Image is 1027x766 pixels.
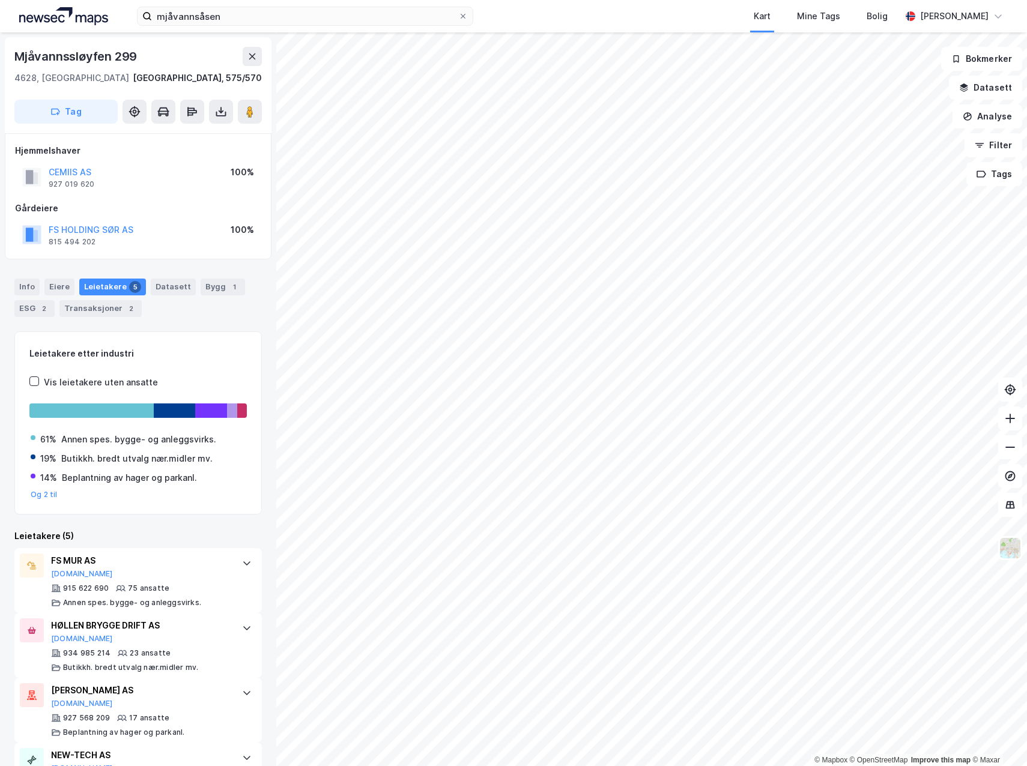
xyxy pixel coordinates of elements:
img: Z [999,537,1022,559]
div: 934 985 214 [63,648,111,658]
button: Tag [14,100,118,124]
img: logo.a4113a55bc3d86da70a041830d287a7e.svg [19,7,108,25]
div: Mjåvannssløyfen 299 [14,47,139,66]
button: [DOMAIN_NAME] [51,569,113,579]
div: 1 [228,281,240,293]
div: 23 ansatte [130,648,171,658]
button: Datasett [949,76,1022,100]
button: Filter [965,133,1022,157]
div: Butikkh. bredt utvalg nær.midler mv. [61,451,213,466]
div: 19% [40,451,56,466]
input: Søk på adresse, matrikkel, gårdeiere, leietakere eller personer [152,7,458,25]
button: Og 2 til [31,490,58,499]
div: Leietakere [79,279,146,295]
div: 815 494 202 [49,237,95,247]
div: ESG [14,300,55,317]
div: 100% [231,223,254,237]
div: Gårdeiere [15,201,261,216]
div: [PERSON_NAME] [920,9,989,23]
div: Hjemmelshaver [15,143,261,158]
div: 927 019 620 [49,179,94,189]
button: [DOMAIN_NAME] [51,699,113,708]
div: Bygg [201,279,245,295]
div: Info [14,279,40,295]
div: 75 ansatte [128,584,169,593]
div: Leietakere (5) [14,529,262,543]
a: Improve this map [911,756,971,764]
div: NEW-TECH AS [51,748,230,762]
div: Datasett [151,279,196,295]
div: Eiere [44,279,74,295]
div: Kart [754,9,771,23]
div: Annen spes. bygge- og anleggsvirks. [61,432,216,447]
div: [GEOGRAPHIC_DATA], 575/570 [133,71,262,85]
div: 915 622 690 [63,584,109,593]
div: 17 ansatte [129,713,169,723]
iframe: Chat Widget [967,708,1027,766]
div: 927 568 209 [63,713,110,723]
div: Vis leietakere uten ansatte [44,375,158,390]
button: Analyse [953,104,1022,128]
div: 2 [38,303,50,315]
div: Leietakere etter industri [29,346,247,361]
div: Mine Tags [797,9,840,23]
button: Bokmerker [941,47,1022,71]
div: 4628, [GEOGRAPHIC_DATA] [14,71,129,85]
div: Beplantning av hager og parkanl. [62,471,197,485]
a: Mapbox [814,756,847,764]
div: 61% [40,432,56,447]
div: Kontrollprogram for chat [967,708,1027,766]
a: OpenStreetMap [850,756,908,764]
div: FS MUR AS [51,553,230,568]
button: [DOMAIN_NAME] [51,634,113,644]
div: 2 [125,303,137,315]
div: Bolig [867,9,888,23]
div: HØLLEN BRYGGE DRIFT AS [51,618,230,633]
div: 14% [40,471,57,485]
div: Annen spes. bygge- og anleggsvirks. [63,598,201,608]
div: Transaksjoner [59,300,142,317]
div: 100% [231,165,254,179]
div: 5 [129,281,141,293]
div: [PERSON_NAME] AS [51,683,230,698]
button: Tags [966,162,1022,186]
div: Beplantning av hager og parkanl. [63,728,184,737]
div: Butikkh. bredt utvalg nær.midler mv. [63,663,198,672]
